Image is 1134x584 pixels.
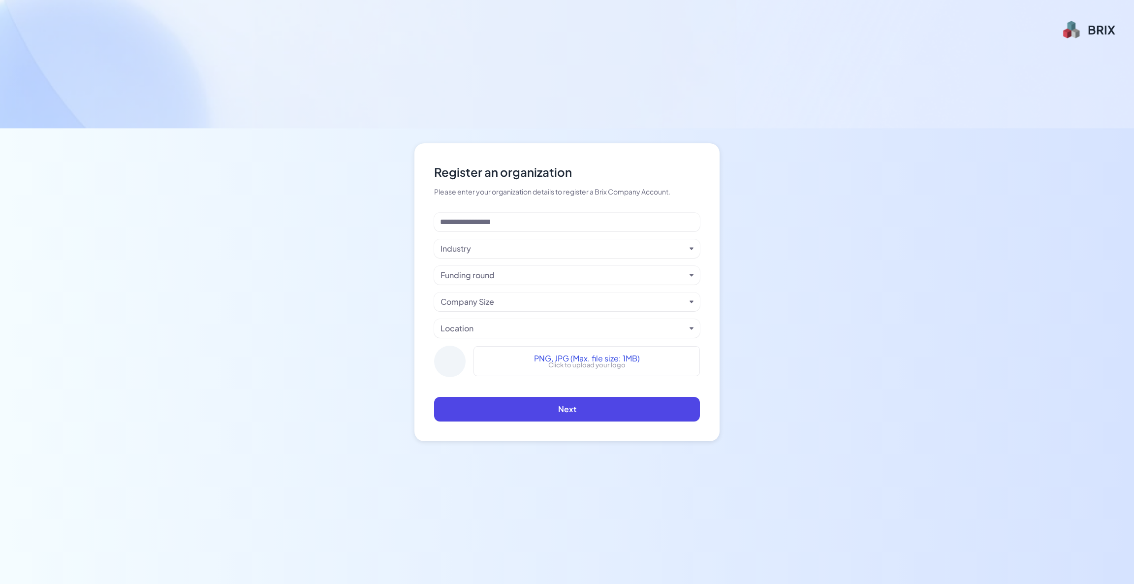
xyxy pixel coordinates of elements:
button: Company Size [441,296,686,308]
p: Click to upload your logo [548,360,626,370]
span: PNG, JPG (Max. file size: 1MB) [534,353,640,364]
div: Company Size [441,296,494,308]
span: Next [558,404,576,414]
button: Industry [441,243,686,255]
button: Location [441,323,686,334]
button: Funding round [441,269,686,281]
div: BRIX [1088,22,1115,37]
div: Industry [441,243,471,255]
div: Location [441,323,473,334]
button: Next [434,397,700,422]
div: Register an organization [434,163,700,181]
div: Funding round [441,269,495,281]
div: Please enter your organization details to register a Brix Company Account. [434,187,700,197]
